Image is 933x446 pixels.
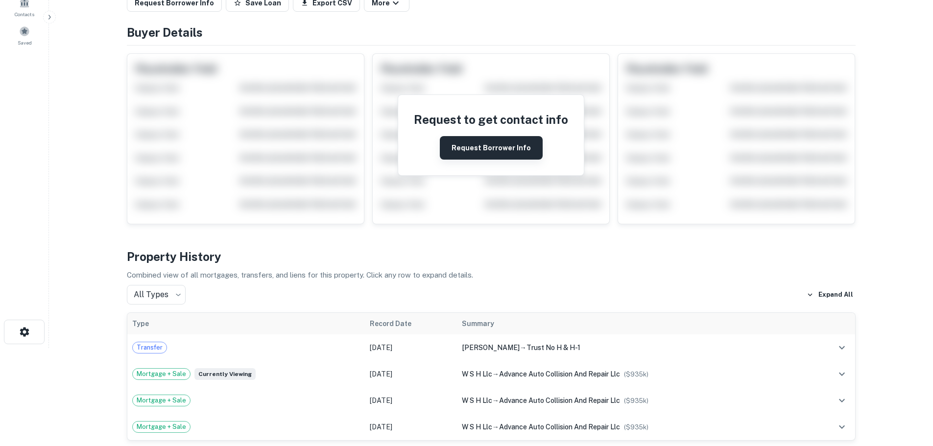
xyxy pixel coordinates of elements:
div: → [462,342,803,353]
span: ($ 935k ) [624,397,648,404]
td: [DATE] [365,361,457,387]
th: Record Date [365,313,457,334]
button: Expand All [804,287,856,302]
div: All Types [127,285,186,305]
span: Contacts [15,10,34,18]
span: Mortgage + Sale [133,422,190,432]
h4: Buyer Details [127,23,856,41]
td: [DATE] [365,334,457,361]
span: advance auto collision and repair llc [499,423,620,431]
td: [DATE] [365,387,457,414]
td: [DATE] [365,414,457,440]
div: → [462,369,803,379]
h4: Property History [127,248,856,265]
button: expand row [834,392,850,409]
p: Combined view of all mortgages, transfers, and liens for this property. Click any row to expand d... [127,269,856,281]
h4: Request to get contact info [414,111,568,128]
a: Saved [3,22,46,48]
button: Request Borrower Info [440,136,543,160]
button: expand row [834,366,850,382]
span: w s h llc [462,397,492,404]
th: Type [127,313,365,334]
span: Mortgage + Sale [133,369,190,379]
span: advance auto collision and repair llc [499,370,620,378]
button: expand row [834,339,850,356]
span: w s h llc [462,370,492,378]
span: trust no h & h-1 [526,344,580,352]
button: expand row [834,419,850,435]
span: ($ 935k ) [624,371,648,378]
span: advance auto collision and repair llc [499,397,620,404]
span: [PERSON_NAME] [462,344,520,352]
span: Transfer [133,343,167,352]
span: Saved [18,39,32,47]
span: ($ 935k ) [624,423,648,431]
span: w s h llc [462,423,492,431]
iframe: Chat Widget [884,368,933,415]
span: Currently viewing [194,368,256,380]
th: Summary [457,313,808,334]
div: → [462,422,803,432]
span: Mortgage + Sale [133,396,190,405]
div: → [462,395,803,406]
